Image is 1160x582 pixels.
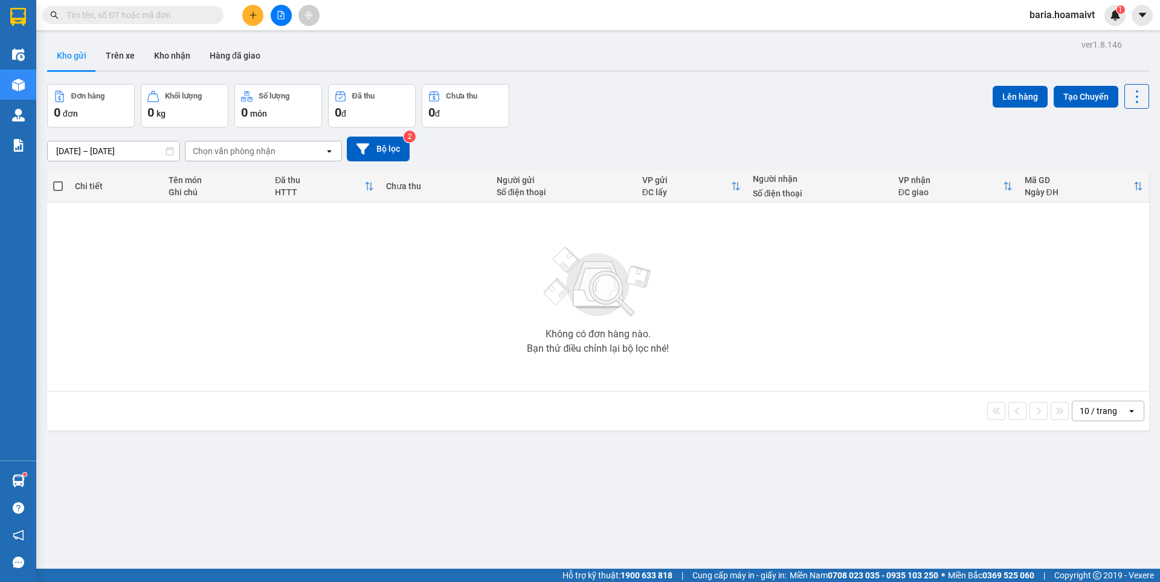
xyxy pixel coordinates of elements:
[277,11,285,19] span: file-add
[828,571,938,580] strong: 0708 023 035 - 0935 103 250
[47,41,96,70] button: Kho gửi
[948,569,1034,582] span: Miền Bắc
[259,92,289,100] div: Số lượng
[527,344,669,354] div: Bạn thử điều chỉnh lại bộ lọc nhé!
[1137,10,1148,21] span: caret-down
[156,109,166,118] span: kg
[48,141,179,161] input: Select a date range.
[200,41,270,70] button: Hàng đã giao
[642,175,731,185] div: VP gửi
[898,187,1003,197] div: ĐC giao
[898,175,1003,185] div: VP nhận
[275,187,364,197] div: HTTT
[941,573,945,578] span: ⚪️
[234,84,322,128] button: Số lượng0món
[562,569,672,582] span: Hỗ trợ kỹ thuật:
[241,105,248,120] span: 0
[386,181,485,191] div: Chưa thu
[12,109,25,121] img: warehouse-icon
[993,86,1048,108] button: Lên hàng
[75,181,156,191] div: Chi tiết
[347,137,410,161] button: Bộ lọc
[636,170,747,202] th: Toggle SortBy
[271,5,292,26] button: file-add
[435,109,440,118] span: đ
[1020,7,1104,22] span: baria.hoamaivt
[428,105,435,120] span: 0
[790,569,938,582] span: Miền Nam
[10,8,26,26] img: logo-vxr
[404,131,416,143] sup: 2
[169,187,263,197] div: Ghi chú
[324,146,334,156] svg: open
[982,571,1034,580] strong: 0369 525 060
[242,5,263,26] button: plus
[63,109,78,118] span: đơn
[12,139,25,152] img: solution-icon
[71,92,105,100] div: Đơn hàng
[13,557,24,568] span: message
[269,170,379,202] th: Toggle SortBy
[422,84,509,128] button: Chưa thu0đ
[165,92,202,100] div: Khối lượng
[249,11,257,19] span: plus
[1043,569,1045,582] span: |
[1025,187,1133,197] div: Ngày ĐH
[47,84,135,128] button: Đơn hàng0đơn
[1093,571,1101,580] span: copyright
[250,109,267,118] span: món
[692,569,787,582] span: Cung cấp máy in - giấy in:
[1081,38,1122,51] div: ver 1.8.146
[892,170,1019,202] th: Toggle SortBy
[753,174,886,184] div: Người nhận
[446,92,477,100] div: Chưa thu
[1019,170,1149,202] th: Toggle SortBy
[1132,5,1153,26] button: caret-down
[12,48,25,61] img: warehouse-icon
[23,473,27,476] sup: 1
[66,8,209,22] input: Tìm tên, số ĐT hoặc mã đơn
[1025,175,1133,185] div: Mã GD
[1127,406,1136,416] svg: open
[546,329,651,339] div: Không có đơn hàng nào.
[753,189,886,198] div: Số điện thoại
[681,569,683,582] span: |
[96,41,144,70] button: Trên xe
[1118,5,1123,14] span: 1
[642,187,731,197] div: ĐC lấy
[298,5,320,26] button: aim
[144,41,200,70] button: Kho nhận
[1080,405,1117,417] div: 10 / trang
[328,84,416,128] button: Đã thu0đ
[12,474,25,487] img: warehouse-icon
[341,109,346,118] span: đ
[497,187,630,197] div: Số điện thoại
[1116,5,1125,14] sup: 1
[141,84,228,128] button: Khối lượng0kg
[352,92,375,100] div: Đã thu
[497,175,630,185] div: Người gửi
[50,11,59,19] span: search
[304,11,313,19] span: aim
[147,105,154,120] span: 0
[538,240,659,325] img: svg+xml;base64,PHN2ZyBjbGFzcz0ibGlzdC1wbHVnX19zdmciIHhtbG5zPSJodHRwOi8vd3d3LnczLm9yZy8yMDAwL3N2Zy...
[12,79,25,91] img: warehouse-icon
[13,529,24,541] span: notification
[275,175,364,185] div: Đã thu
[193,145,275,157] div: Chọn văn phòng nhận
[54,105,60,120] span: 0
[13,502,24,514] span: question-circle
[169,175,263,185] div: Tên món
[1054,86,1118,108] button: Tạo Chuyến
[335,105,341,120] span: 0
[1110,10,1121,21] img: icon-new-feature
[620,571,672,580] strong: 1900 633 818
